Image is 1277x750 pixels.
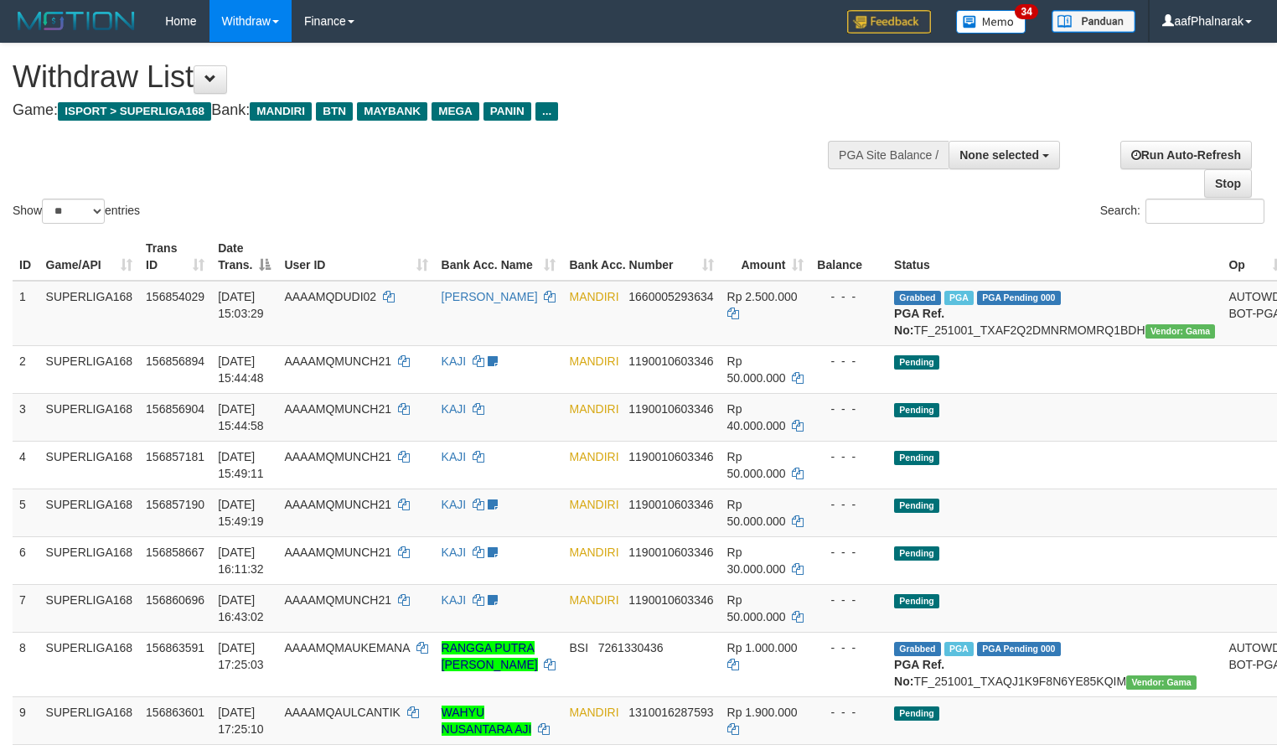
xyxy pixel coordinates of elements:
[218,354,264,385] span: [DATE] 15:44:48
[1052,10,1135,33] img: panduan.png
[442,290,538,303] a: [PERSON_NAME]
[628,450,713,463] span: Copy 1190010603346 to clipboard
[146,354,204,368] span: 156856894
[432,102,479,121] span: MEGA
[944,642,974,656] span: Marked by aafsoycanthlai
[442,402,467,416] a: KAJI
[894,546,939,561] span: Pending
[949,141,1060,169] button: None selected
[284,546,391,559] span: AAAAMQMUNCH21
[817,353,881,370] div: - - -
[139,233,211,281] th: Trans ID: activate to sort column ascending
[39,393,140,441] td: SUPERLIGA168
[218,706,264,736] span: [DATE] 17:25:10
[817,704,881,721] div: - - -
[442,450,467,463] a: KAJI
[817,639,881,656] div: - - -
[146,290,204,303] span: 156854029
[218,402,264,432] span: [DATE] 15:44:58
[956,10,1026,34] img: Button%20Memo.svg
[146,706,204,719] span: 156863601
[442,498,467,511] a: KAJI
[817,288,881,305] div: - - -
[894,499,939,513] span: Pending
[894,355,939,370] span: Pending
[218,593,264,623] span: [DATE] 16:43:02
[284,290,376,303] span: AAAAMQDUDI02
[357,102,427,121] span: MAYBANK
[1145,324,1216,339] span: Vendor URL: https://trx31.1velocity.biz
[218,546,264,576] span: [DATE] 16:11:32
[13,441,39,489] td: 4
[887,281,1222,346] td: TF_251001_TXAF2Q2DMNRMOMRQ1BDH
[810,233,887,281] th: Balance
[39,536,140,584] td: SUPERLIGA168
[569,641,588,654] span: BSI
[39,281,140,346] td: SUPERLIGA168
[42,199,105,224] select: Showentries
[727,498,786,528] span: Rp 50.000.000
[1100,199,1264,224] label: Search:
[628,593,713,607] span: Copy 1190010603346 to clipboard
[628,546,713,559] span: Copy 1190010603346 to clipboard
[13,696,39,744] td: 9
[569,706,618,719] span: MANDIRI
[727,354,786,385] span: Rp 50.000.000
[1015,4,1037,19] span: 34
[569,546,618,559] span: MANDIRI
[146,546,204,559] span: 156858667
[569,290,618,303] span: MANDIRI
[146,450,204,463] span: 156857181
[944,291,974,305] span: Marked by aafsoycanthlai
[569,402,618,416] span: MANDIRI
[316,102,353,121] span: BTN
[727,706,798,719] span: Rp 1.900.000
[894,403,939,417] span: Pending
[284,498,391,511] span: AAAAMQMUNCH21
[628,706,713,719] span: Copy 1310016287593 to clipboard
[13,489,39,536] td: 5
[1120,141,1252,169] a: Run Auto-Refresh
[284,450,391,463] span: AAAAMQMUNCH21
[817,401,881,417] div: - - -
[284,641,409,654] span: AAAAMQMAUKEMANA
[442,641,538,671] a: RANGGA PUTRA [PERSON_NAME]
[569,450,618,463] span: MANDIRI
[628,402,713,416] span: Copy 1190010603346 to clipboard
[442,354,467,368] a: KAJI
[977,642,1061,656] span: PGA Pending
[569,593,618,607] span: MANDIRI
[218,641,264,671] span: [DATE] 17:25:03
[1145,199,1264,224] input: Search:
[218,498,264,528] span: [DATE] 15:49:19
[13,233,39,281] th: ID
[277,233,434,281] th: User ID: activate to sort column ascending
[817,592,881,608] div: - - -
[13,199,140,224] label: Show entries
[39,632,140,696] td: SUPERLIGA168
[847,10,931,34] img: Feedback.jpg
[628,290,713,303] span: Copy 1660005293634 to clipboard
[894,658,944,688] b: PGA Ref. No:
[894,307,944,337] b: PGA Ref. No:
[284,593,391,607] span: AAAAMQMUNCH21
[442,706,532,736] a: WAHYU NUSANTARA AJI
[977,291,1061,305] span: PGA Pending
[535,102,558,121] span: ...
[894,642,941,656] span: Grabbed
[727,641,798,654] span: Rp 1.000.000
[39,441,140,489] td: SUPERLIGA168
[817,448,881,465] div: - - -
[39,696,140,744] td: SUPERLIGA168
[894,451,939,465] span: Pending
[211,233,277,281] th: Date Trans.: activate to sort column descending
[58,102,211,121] span: ISPORT > SUPERLIGA168
[146,498,204,511] span: 156857190
[13,60,835,94] h1: Withdraw List
[442,593,467,607] a: KAJI
[284,706,400,719] span: AAAAMQAULCANTIK
[13,393,39,441] td: 3
[569,354,618,368] span: MANDIRI
[146,593,204,607] span: 156860696
[146,402,204,416] span: 156856904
